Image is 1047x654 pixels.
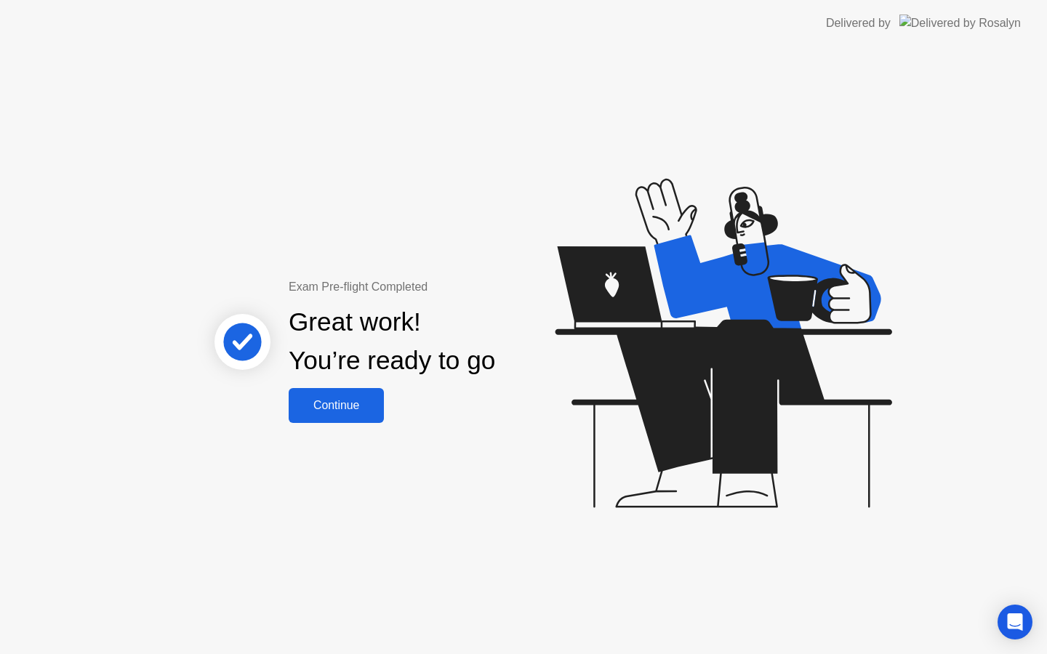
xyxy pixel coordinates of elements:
img: Delivered by Rosalyn [899,15,1021,31]
button: Continue [289,388,384,423]
div: Open Intercom Messenger [998,605,1032,639]
div: Exam Pre-flight Completed [289,278,589,296]
div: Delivered by [826,15,891,32]
div: Great work! You’re ready to go [289,303,495,380]
div: Continue [293,399,380,412]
